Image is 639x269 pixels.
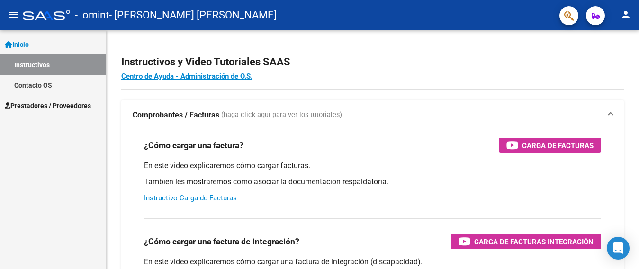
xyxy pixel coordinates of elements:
h2: Instructivos y Video Tutoriales SAAS [121,53,624,71]
h3: ¿Cómo cargar una factura? [144,139,243,152]
span: Prestadores / Proveedores [5,100,91,111]
span: Inicio [5,39,29,50]
span: Carga de Facturas Integración [474,236,594,248]
strong: Comprobantes / Facturas [133,110,219,120]
p: En este video explicaremos cómo cargar facturas. [144,161,601,171]
button: Carga de Facturas Integración [451,234,601,249]
p: En este video explicaremos cómo cargar una factura de integración (discapacidad). [144,257,601,267]
span: - omint [75,5,109,26]
mat-icon: menu [8,9,19,20]
span: Carga de Facturas [522,140,594,152]
a: Instructivo Carga de Facturas [144,194,237,202]
button: Carga de Facturas [499,138,601,153]
h3: ¿Cómo cargar una factura de integración? [144,235,299,248]
span: - [PERSON_NAME] [PERSON_NAME] [109,5,277,26]
span: (haga click aquí para ver los tutoriales) [221,110,342,120]
mat-icon: person [620,9,631,20]
p: También les mostraremos cómo asociar la documentación respaldatoria. [144,177,601,187]
div: Open Intercom Messenger [607,237,630,260]
mat-expansion-panel-header: Comprobantes / Facturas (haga click aquí para ver los tutoriales) [121,100,624,130]
a: Centro de Ayuda - Administración de O.S. [121,72,252,81]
